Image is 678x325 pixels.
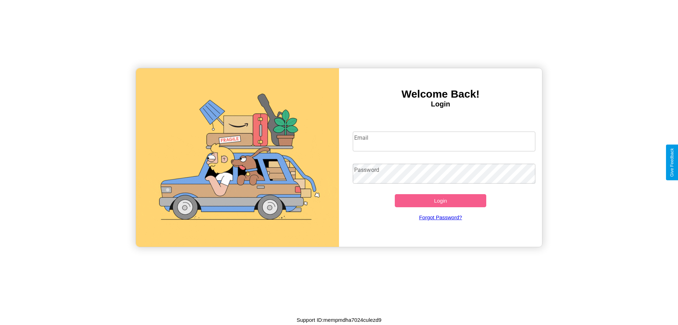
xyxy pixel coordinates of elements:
[349,207,532,227] a: Forgot Password?
[136,68,339,247] img: gif
[339,100,542,108] h4: Login
[670,148,674,177] div: Give Feedback
[395,194,486,207] button: Login
[339,88,542,100] h3: Welcome Back!
[297,315,381,325] p: Support ID: mempmdha7024culezd9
